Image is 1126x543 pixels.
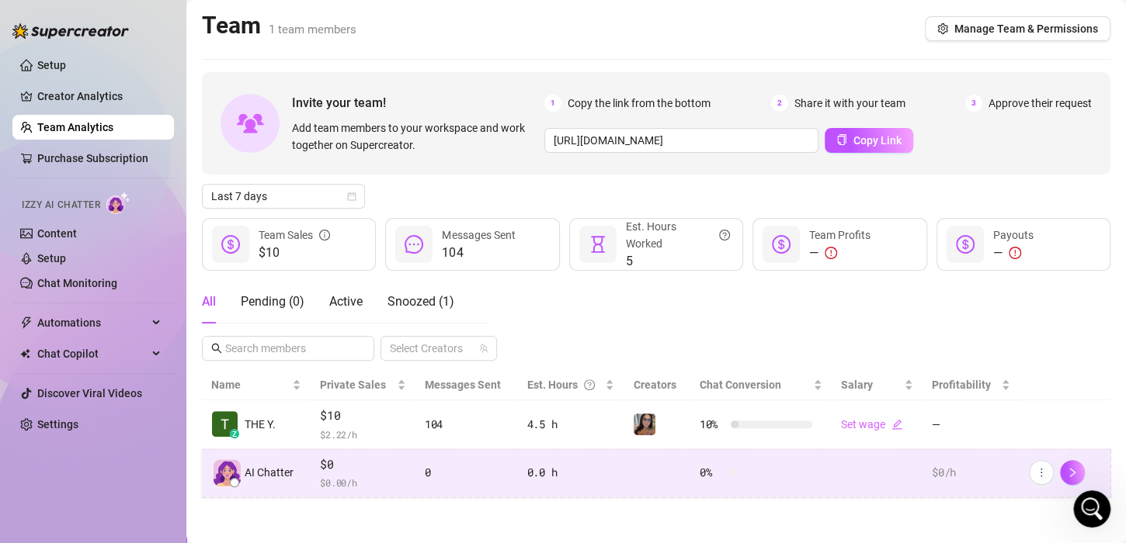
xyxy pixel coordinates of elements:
span: Name [211,376,289,393]
span: Last 7 days [211,185,356,208]
div: — [993,244,1034,262]
span: Manage Team & Permissions [954,22,1098,35]
span: message [405,235,423,254]
div: Est. Hours Worked [626,218,730,252]
span: info-circle [319,227,330,244]
a: Set wageedit [841,418,902,431]
span: Messages Sent [425,379,501,391]
span: setting [937,23,948,34]
span: question-circle [719,218,730,252]
span: $ 2.22 /h [320,427,406,442]
span: Copy Link [853,134,902,147]
a: Purchase Subscription [37,152,148,164]
span: Team Profits [809,229,871,241]
th: Creators [624,370,690,400]
span: team [479,344,488,353]
span: Add team members to your workspace and work together on Supercreator. [292,119,538,154]
span: 3 [965,95,982,112]
th: Name [202,370,311,400]
a: Creator Analytics [37,84,162,109]
div: Team Sales [259,227,330,244]
span: hourglass [589,235,607,254]
a: Team Analytics [37,121,113,133]
span: dollar-circle [956,235,975,254]
div: All [202,292,216,311]
span: dollar-circle [772,235,791,254]
a: Content [37,227,77,240]
span: Messages Sent [442,229,515,241]
span: Chat Conversion [700,379,781,391]
span: search [211,343,222,354]
span: 1 team members [269,22,356,36]
div: — [809,244,871,262]
span: Izzy AI Chatter [22,198,100,213]
a: Setup [37,59,66,71]
div: z [230,429,239,438]
a: Chat Monitoring [37,277,117,289]
img: Chat Copilot [20,348,30,359]
div: 104 [425,416,509,433]
span: Snoozed ( 1 ) [387,294,454,309]
span: 5 [626,252,730,271]
span: Chat Copilot [37,341,148,366]
div: 4.5 h [527,416,615,433]
span: Payouts [993,229,1034,241]
h2: Team [202,11,356,40]
span: thunderbolt [20,316,33,329]
span: Invite your team! [292,93,544,112]
span: THE Y. [245,416,276,433]
span: Share it with your team [794,95,905,112]
a: Settings [37,418,78,431]
span: $10 [259,244,330,262]
span: copy [836,134,847,145]
button: Copy Link [825,128,913,153]
span: right [1067,467,1078,478]
span: Approve their request [989,95,1092,112]
img: izzy-ai-chatter-avatar-DDCN_rTZ.svg [214,459,241,486]
button: Manage Team & Permissions [925,16,1110,41]
a: Discover Viral Videos [37,387,142,399]
span: Salary [841,379,873,391]
span: Profitability [932,379,991,391]
span: $ 0.00 /h [320,475,406,490]
td: — [923,400,1020,449]
div: $0 /h [932,464,1010,481]
img: AI Chatter [106,192,130,214]
span: Private Sales [320,379,386,391]
input: Search members [225,340,353,357]
span: 10 % [700,416,725,433]
span: question-circle [584,376,595,393]
a: Setup [37,252,66,265]
span: $10 [320,406,406,425]
span: Automations [37,310,148,335]
span: $0 [320,455,406,474]
div: 0 [425,464,509,481]
span: 104 [442,244,515,262]
span: more [1036,467,1047,478]
span: 2 [771,95,788,112]
span: exclamation-circle [825,247,837,259]
span: edit [891,419,902,430]
span: 0 % [700,464,725,481]
span: dollar-circle [221,235,240,254]
img: Nara [634,413,655,435]
div: Pending ( 0 ) [241,292,304,311]
span: calendar [347,192,356,201]
img: THE YNA AGENCY [212,411,238,437]
div: 0.0 h [527,464,615,481]
iframe: Intercom live chat [1073,490,1110,527]
span: Active [329,294,363,309]
span: exclamation-circle [1009,247,1021,259]
span: AI Chatter [245,464,294,481]
span: Copy the link from the bottom [568,95,711,112]
img: logo-BBDzfeDw.svg [12,23,129,39]
div: Est. Hours [527,376,603,393]
span: 1 [544,95,561,112]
